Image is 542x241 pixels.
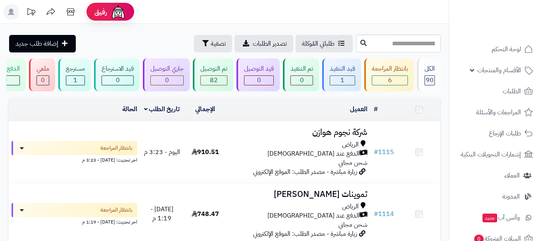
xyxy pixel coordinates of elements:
a: الإجمالي [195,104,215,114]
div: 0 [291,76,313,85]
span: 90 [426,75,434,85]
a: # [374,104,378,114]
span: الدفع عند [DEMOGRAPHIC_DATA] [267,149,359,158]
span: 0 [116,75,120,85]
div: تم التنفيذ [290,64,313,73]
span: طلباتي المُوكلة [302,39,334,48]
span: طلبات الإرجاع [489,128,521,139]
div: 6 [372,76,407,85]
div: قيد التوصيل [244,64,274,73]
a: المراجعات والأسئلة [454,103,537,122]
a: #1114 [374,209,394,219]
a: تم التوصيل 82 [191,58,235,91]
a: بانتظار المراجعة 6 [363,58,415,91]
a: العميل [350,104,367,114]
a: المدونة [454,187,537,206]
div: 0 [244,76,273,85]
span: # [374,147,378,157]
span: زيارة مباشرة - مصدر الطلب: الموقع الإلكتروني [253,229,357,239]
a: العملاء [454,166,537,185]
div: 1 [330,76,355,85]
a: تصدير الطلبات [234,35,293,52]
div: 0 [151,76,183,85]
div: قيد الاسترجاع [102,64,134,73]
h3: تموينات [PERSON_NAME] [230,190,367,199]
div: ملغي [37,64,49,73]
span: تصفية [211,39,226,48]
img: ai-face.png [110,4,126,20]
a: قيد الاسترجاع 0 [92,58,141,91]
span: 910.51 [192,147,219,157]
span: 0 [41,75,45,85]
h3: شركة نجوم هوازن [230,128,367,137]
div: بانتظار المراجعة [372,64,408,73]
a: ملغي 0 [27,58,57,91]
div: تم التوصيل [200,64,227,73]
img: logo-2.png [488,17,534,33]
span: الطلبات [503,86,521,97]
span: 6 [388,75,392,85]
span: 0 [257,75,261,85]
a: إشعارات التحويلات البنكية [454,145,537,164]
button: تصفية [194,35,232,52]
span: جديد [482,214,497,222]
span: شحن مجاني [338,158,367,168]
a: تحديثات المنصة [21,4,41,22]
span: الرياض [342,140,359,149]
span: المدونة [502,191,520,202]
span: الأقسام والمنتجات [477,65,521,76]
span: رفيق [94,7,107,17]
span: 748.47 [192,209,219,219]
span: 82 [210,75,218,85]
span: 0 [300,75,304,85]
a: مسترجع 1 [57,58,92,91]
div: اخر تحديث: [DATE] - 3:23 م [12,155,137,164]
a: قيد التنفيذ 1 [321,58,363,91]
a: تم التنفيذ 0 [281,58,321,91]
span: المراجعات والأسئلة [476,107,521,118]
div: جاري التوصيل [150,64,184,73]
a: الحالة [122,104,137,114]
span: زيارة مباشرة - مصدر الطلب: الموقع الإلكتروني [253,167,357,177]
span: العملاء [504,170,520,181]
span: الرياض [342,202,359,211]
span: إشعارات التحويلات البنكية [461,149,521,160]
a: الكل90 [415,58,442,91]
a: طلباتي المُوكلة [296,35,353,52]
div: قيد التنفيذ [330,64,355,73]
a: تاريخ الطلب [144,104,180,114]
span: إضافة طلب جديد [15,39,58,48]
a: الطلبات [454,82,537,101]
div: 0 [102,76,133,85]
span: 0 [165,75,169,85]
a: قيد التوصيل 0 [235,58,281,91]
a: إضافة طلب جديد [9,35,76,52]
a: طلبات الإرجاع [454,124,537,143]
a: #1115 [374,147,394,157]
div: مسترجع [66,64,85,73]
div: الكل [425,64,435,73]
div: اخر تحديث: [DATE] - 1:19 م [12,217,137,226]
div: 0 [37,76,49,85]
a: وآتس آبجديد [454,208,537,227]
span: [DATE] - 1:19 م [150,204,173,223]
span: الدفع عند [DEMOGRAPHIC_DATA] [267,211,359,220]
span: بانتظار المراجعة [100,206,133,214]
a: لوحة التحكم [454,40,537,59]
span: 1 [73,75,77,85]
span: 1 [340,75,344,85]
div: 82 [201,76,227,85]
span: بانتظار المراجعة [100,144,133,152]
span: # [374,209,378,219]
span: وآتس آب [482,212,520,223]
span: شحن مجاني [338,220,367,229]
a: جاري التوصيل 0 [141,58,191,91]
span: لوحة التحكم [492,44,521,55]
span: تصدير الطلبات [253,39,287,48]
div: 1 [66,76,85,85]
span: اليوم - 3:23 م [144,147,180,157]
